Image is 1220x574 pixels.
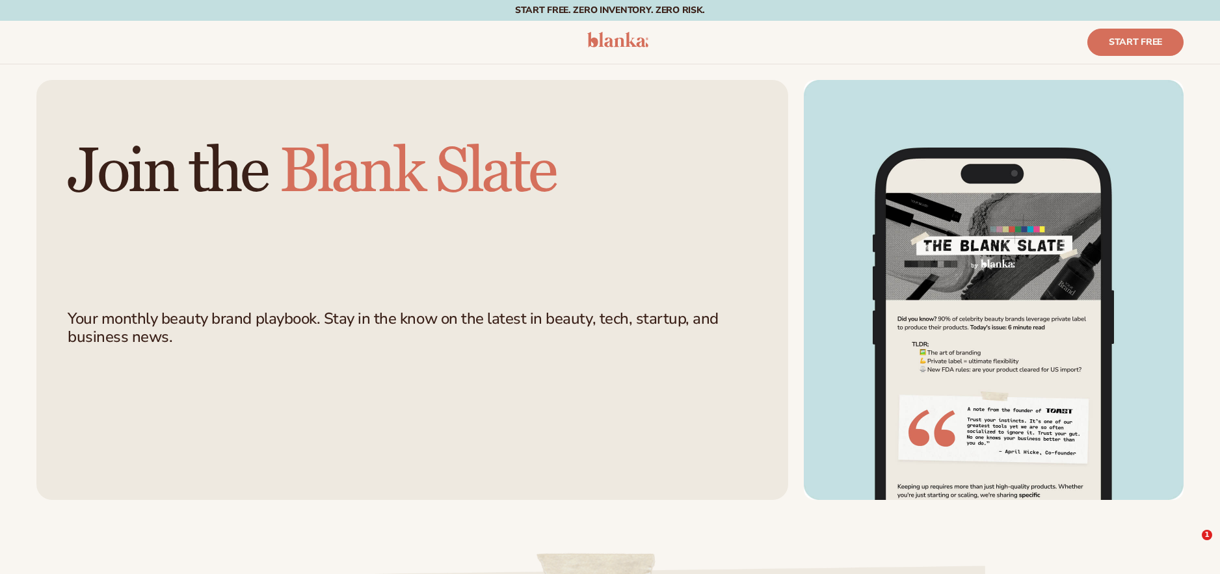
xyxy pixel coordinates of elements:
[1087,29,1184,56] a: Start free
[1202,530,1212,540] span: 1
[515,6,705,15] p: Start free. zero inventory. zero risk.
[587,32,649,53] a: logo
[1175,530,1206,561] iframe: Intercom live chat
[804,80,1184,500] img: The Blank Slate - Your monthly beauty brand playbook. Stay in the know on the latest in beauty, t...
[279,134,555,210] span: Blank Slate
[68,203,757,289] iframe: Blank slate - landing page subscribe
[587,32,649,47] img: logo
[68,309,757,347] p: Your monthly beauty brand playbook. Stay in the know on the latest in beauty, tech, startup, and ...
[68,141,757,302] h1: Join the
